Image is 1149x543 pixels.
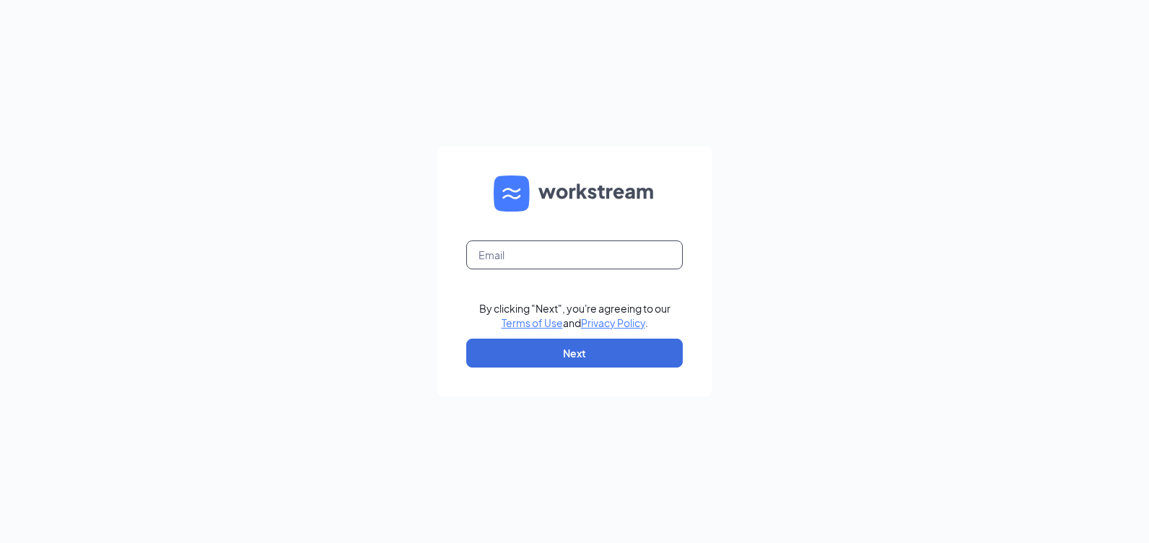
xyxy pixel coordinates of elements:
div: By clicking "Next", you're agreeing to our and . [479,301,670,330]
a: Terms of Use [502,316,563,329]
input: Email [466,240,683,269]
a: Privacy Policy [581,316,645,329]
img: WS logo and Workstream text [494,175,655,212]
button: Next [466,339,683,368]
